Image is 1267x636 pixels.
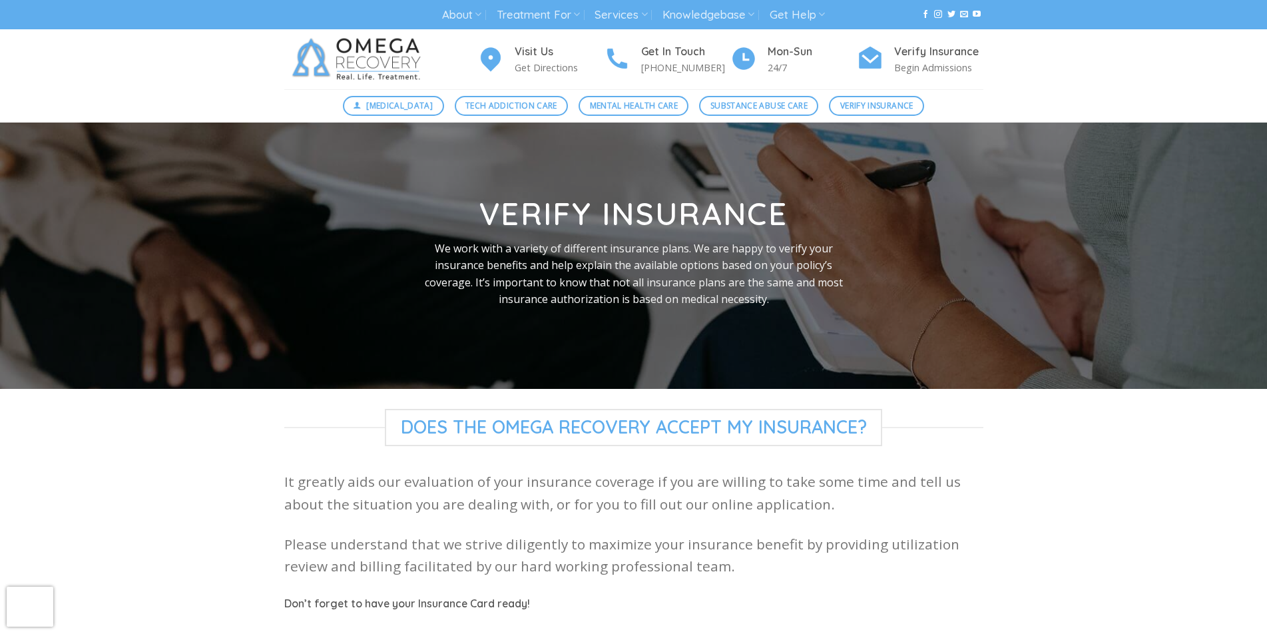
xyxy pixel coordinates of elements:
[960,10,968,19] a: Send us an email
[829,96,924,116] a: Verify Insurance
[768,43,857,61] h4: Mon-Sun
[894,43,983,61] h4: Verify Insurance
[284,471,983,515] p: It greatly aids our evaluation of your insurance coverage if you are willing to take some time an...
[768,60,857,75] p: 24/7
[699,96,818,116] a: Substance Abuse Care
[604,43,730,76] a: Get In Touch [PHONE_NUMBER]
[770,3,825,27] a: Get Help
[641,43,730,61] h4: Get In Touch
[947,10,955,19] a: Follow on Twitter
[515,43,604,61] h4: Visit Us
[579,96,688,116] a: Mental Health Care
[479,194,788,233] strong: Verify Insurance
[934,10,942,19] a: Follow on Instagram
[641,60,730,75] p: [PHONE_NUMBER]
[442,3,481,27] a: About
[894,60,983,75] p: Begin Admissions
[284,29,434,89] img: Omega Recovery
[710,99,808,112] span: Substance Abuse Care
[343,96,444,116] a: [MEDICAL_DATA]
[840,99,913,112] span: Verify Insurance
[921,10,929,19] a: Follow on Facebook
[515,60,604,75] p: Get Directions
[418,240,850,308] p: We work with a variety of different insurance plans. We are happy to verify your insurance benefi...
[477,43,604,76] a: Visit Us Get Directions
[857,43,983,76] a: Verify Insurance Begin Admissions
[662,3,754,27] a: Knowledgebase
[385,409,883,446] span: Does The Omega Recovery Accept My Insurance?
[595,3,647,27] a: Services
[366,99,433,112] span: [MEDICAL_DATA]
[590,99,678,112] span: Mental Health Care
[284,595,983,613] h5: Don’t forget to have your Insurance Card ready!
[973,10,981,19] a: Follow on YouTube
[284,533,983,578] p: Please understand that we strive diligently to maximize your insurance benefit by providing utili...
[465,99,557,112] span: Tech Addiction Care
[497,3,580,27] a: Treatment For
[455,96,569,116] a: Tech Addiction Care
